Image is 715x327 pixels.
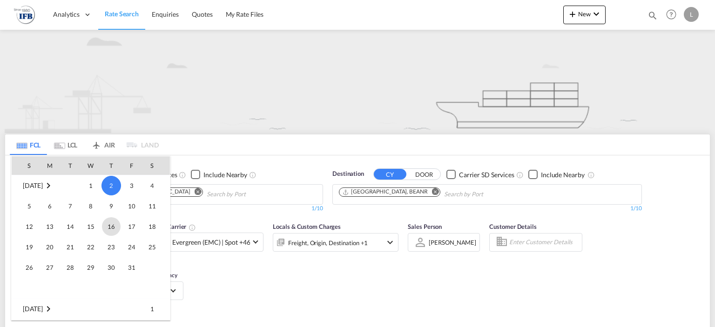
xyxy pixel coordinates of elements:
td: Friday October 17 2025 [121,216,142,237]
th: M [40,156,60,175]
th: W [81,156,101,175]
span: 4 [143,176,162,195]
td: Thursday October 9 2025 [101,196,121,216]
td: Friday October 3 2025 [121,175,142,196]
span: 18 [143,217,162,236]
span: 17 [122,217,141,236]
span: 5 [20,197,39,215]
span: 12 [20,217,39,236]
span: 11 [143,197,162,215]
span: 19 [20,238,39,256]
span: 15 [81,217,100,236]
td: Tuesday October 28 2025 [60,257,81,278]
td: Tuesday October 14 2025 [60,216,81,237]
td: Thursday October 16 2025 [101,216,121,237]
md-calendar: Calendar [12,156,170,320]
th: S [12,156,40,175]
span: 30 [102,258,121,277]
td: Wednesday October 8 2025 [81,196,101,216]
td: Monday October 27 2025 [40,257,60,278]
span: 6 [40,197,59,215]
td: Monday October 6 2025 [40,196,60,216]
tr: Week 1 [12,175,170,196]
span: 1 [143,300,162,318]
td: Friday October 10 2025 [121,196,142,216]
span: 21 [61,238,80,256]
td: Saturday October 25 2025 [142,237,170,257]
tr: Week 2 [12,196,170,216]
span: 29 [81,258,100,277]
span: 25 [143,238,162,256]
span: 9 [102,197,121,215]
th: T [101,156,121,175]
td: Thursday October 30 2025 [101,257,121,278]
td: Monday October 20 2025 [40,237,60,257]
td: Saturday October 11 2025 [142,196,170,216]
td: Sunday October 12 2025 [12,216,40,237]
span: 27 [40,258,59,277]
td: Sunday October 26 2025 [12,257,40,278]
span: 2 [101,176,121,195]
td: Monday October 13 2025 [40,216,60,237]
tr: Week 5 [12,257,170,278]
span: 22 [81,238,100,256]
td: Tuesday October 7 2025 [60,196,81,216]
span: 10 [122,197,141,215]
span: 3 [122,176,141,195]
span: 28 [61,258,80,277]
td: Wednesday October 1 2025 [81,175,101,196]
span: 8 [81,197,100,215]
span: 20 [40,238,59,256]
tr: Week 4 [12,237,170,257]
span: 23 [102,238,121,256]
td: November 2025 [12,299,81,320]
th: T [60,156,81,175]
td: October 2025 [12,175,81,196]
td: Friday October 31 2025 [121,257,142,278]
span: 26 [20,258,39,277]
span: 7 [61,197,80,215]
td: Thursday October 23 2025 [101,237,121,257]
td: Sunday October 19 2025 [12,237,40,257]
span: [DATE] [23,305,43,313]
span: 1 [81,176,100,195]
th: S [142,156,170,175]
span: 31 [122,258,141,277]
span: 14 [61,217,80,236]
td: Tuesday October 21 2025 [60,237,81,257]
td: Sunday October 5 2025 [12,196,40,216]
td: Wednesday October 22 2025 [81,237,101,257]
span: 13 [40,217,59,236]
tr: Week 1 [12,299,170,320]
td: Saturday November 1 2025 [142,299,170,320]
tr: Week undefined [12,278,170,299]
th: F [121,156,142,175]
td: Saturday October 4 2025 [142,175,170,196]
span: [DATE] [23,181,43,189]
span: 16 [102,217,121,236]
td: Wednesday October 29 2025 [81,257,101,278]
td: Saturday October 18 2025 [142,216,170,237]
td: Friday October 24 2025 [121,237,142,257]
span: 24 [122,238,141,256]
td: Thursday October 2 2025 [101,175,121,196]
tr: Week 3 [12,216,170,237]
td: Wednesday October 15 2025 [81,216,101,237]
